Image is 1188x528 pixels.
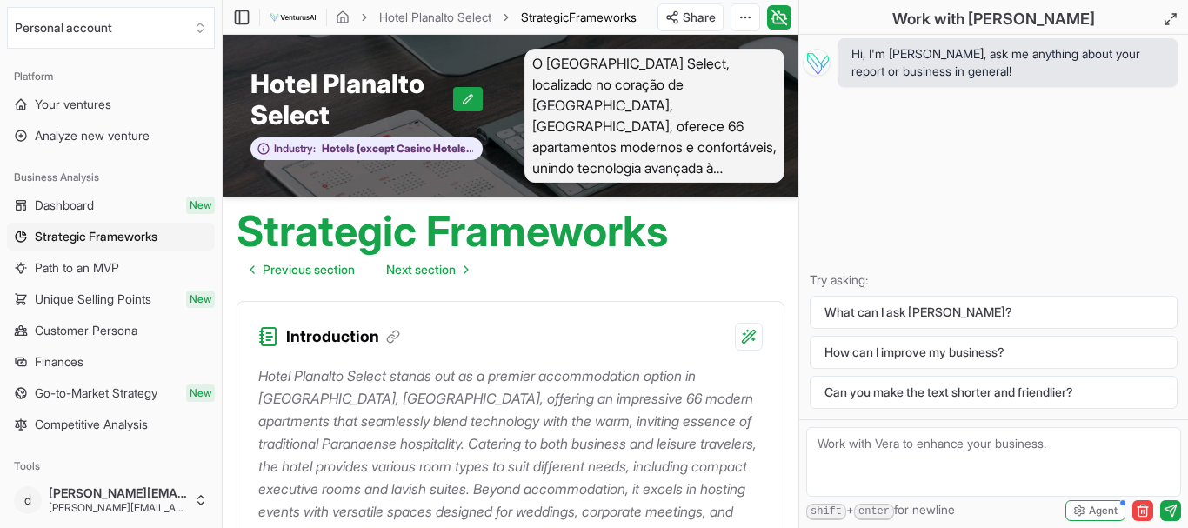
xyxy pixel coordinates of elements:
[286,324,400,349] h3: Introduction
[379,9,491,26] a: Hotel Planalto Select
[7,7,215,49] button: Select an organization
[35,197,94,214] span: Dashboard
[7,379,215,407] a: Go-to-Market StrategyNew
[49,485,187,501] span: [PERSON_NAME][EMAIL_ADDRESS][DOMAIN_NAME]
[237,252,482,287] nav: pagination
[7,191,215,219] a: DashboardNew
[186,291,215,308] span: New
[14,486,42,514] span: d
[49,501,187,515] span: [PERSON_NAME][EMAIL_ADDRESS][DOMAIN_NAME]
[35,353,83,371] span: Finances
[186,384,215,402] span: New
[274,142,316,156] span: Industry:
[1089,504,1118,518] span: Agent
[7,452,215,480] div: Tools
[250,137,483,161] button: Industry:Hotels (except Casino Hotels) and Motels
[386,261,456,278] span: Next section
[7,348,215,376] a: Finances
[35,127,150,144] span: Analyze new venture
[7,479,215,521] button: d[PERSON_NAME][EMAIL_ADDRESS][DOMAIN_NAME][PERSON_NAME][EMAIL_ADDRESS][DOMAIN_NAME]
[316,142,473,156] span: Hotels (except Casino Hotels) and Motels
[810,376,1178,409] button: Can you make the text shorter and friendlier?
[892,7,1095,31] h2: Work with [PERSON_NAME]
[186,197,215,214] span: New
[851,45,1164,80] span: Hi, I'm [PERSON_NAME], ask me anything about your report or business in general!
[810,336,1178,369] button: How can I improve my business?
[237,252,369,287] a: Go to previous page
[806,504,846,520] kbd: shift
[524,49,784,183] span: O [GEOGRAPHIC_DATA] Select, localizado no coração de [GEOGRAPHIC_DATA], [GEOGRAPHIC_DATA], oferec...
[7,63,215,90] div: Platform
[372,252,482,287] a: Go to next page
[35,259,119,277] span: Path to an MVP
[803,49,831,77] img: Vera
[7,254,215,282] a: Path to an MVP
[7,411,215,438] a: Competitive Analysis
[35,416,148,433] span: Competitive Analysis
[1065,500,1125,521] button: Agent
[7,285,215,313] a: Unique Selling PointsNew
[657,3,724,31] button: Share
[35,322,137,339] span: Customer Persona
[806,501,955,520] span: + for newline
[569,10,637,24] span: Frameworks
[7,317,215,344] a: Customer Persona
[7,223,215,251] a: Strategic Frameworks
[263,261,355,278] span: Previous section
[683,9,716,26] span: Share
[810,296,1178,329] button: What can I ask [PERSON_NAME]?
[7,164,215,191] div: Business Analysis
[336,9,637,26] nav: breadcrumb
[237,211,668,252] h1: Strategic Frameworks
[854,504,894,520] kbd: enter
[35,291,151,308] span: Unique Selling Points
[7,122,215,150] a: Analyze new venture
[35,384,157,402] span: Go-to-Market Strategy
[521,9,637,26] span: StrategicFrameworks
[810,271,1178,289] p: Try asking:
[35,96,111,113] span: Your ventures
[269,7,317,28] img: logo
[250,68,453,130] span: Hotel Planalto Select
[7,90,215,118] a: Your ventures
[35,228,157,245] span: Strategic Frameworks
